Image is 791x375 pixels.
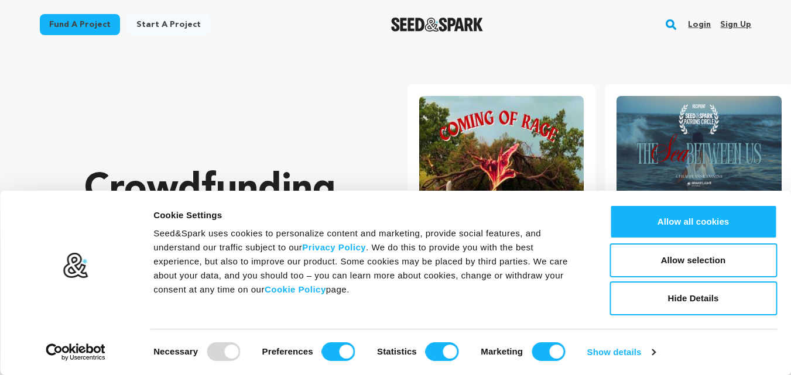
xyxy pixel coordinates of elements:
[688,15,711,34] a: Login
[63,252,89,279] img: logo
[302,242,366,252] a: Privacy Policy
[587,343,655,361] a: Show details
[153,346,198,356] strong: Necessary
[262,346,313,356] strong: Preferences
[609,281,777,315] button: Hide Details
[265,284,326,294] a: Cookie Policy
[127,14,210,35] a: Start a project
[153,208,583,222] div: Cookie Settings
[84,167,361,307] p: Crowdfunding that .
[481,346,523,356] strong: Marketing
[609,205,777,239] button: Allow all cookies
[609,243,777,277] button: Allow selection
[40,14,120,35] a: Fund a project
[153,226,583,297] div: Seed&Spark uses cookies to personalize content and marketing, provide social features, and unders...
[720,15,751,34] a: Sign up
[377,346,417,356] strong: Statistics
[419,96,584,208] img: Coming of Rage image
[391,18,483,32] a: Seed&Spark Homepage
[25,343,127,361] a: Usercentrics Cookiebot - opens in a new window
[391,18,483,32] img: Seed&Spark Logo Dark Mode
[617,96,782,208] img: The Sea Between Us image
